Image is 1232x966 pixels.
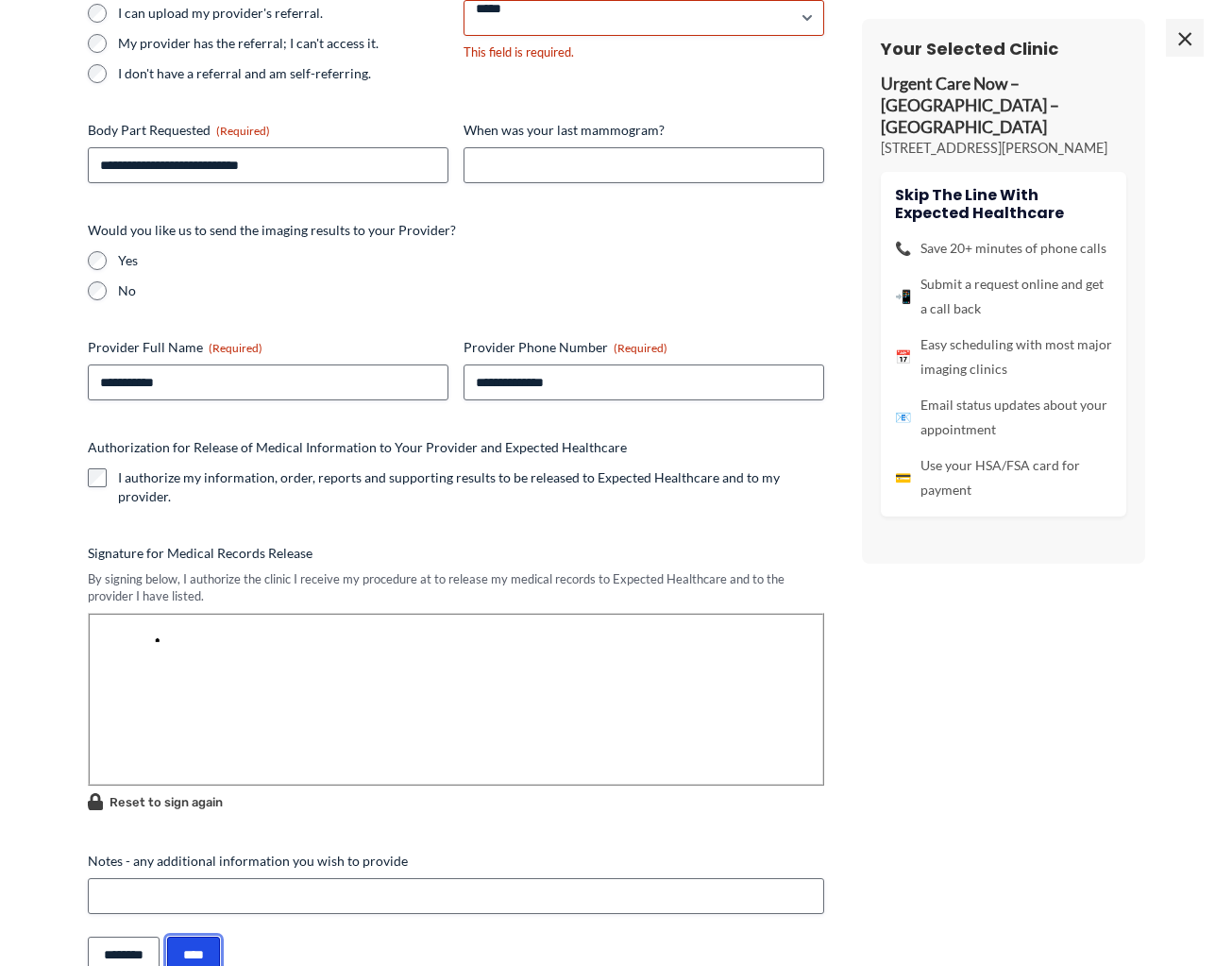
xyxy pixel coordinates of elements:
li: Use your HSA/FSA card for payment [895,453,1112,502]
label: I don't have a referral and am self-referring. [118,64,448,83]
label: Body Part Requested [88,121,448,140]
span: (Required) [209,341,262,355]
span: 📞 [895,236,911,261]
label: I can upload my provider's referral. [118,4,448,23]
label: Notes - any additional information you wish to provide [88,852,824,871]
button: Reset to sign again [88,790,223,813]
h3: Your Selected Clinic [881,38,1126,59]
span: 📲 [895,284,911,309]
span: 💳 [895,466,911,490]
label: Signature for Medical Records Release [88,544,824,563]
span: 📧 [895,405,911,430]
label: Yes [118,251,824,270]
span: (Required) [614,341,667,355]
span: 📅 [895,345,911,369]
span: × [1166,19,1204,57]
p: [STREET_ADDRESS][PERSON_NAME] [881,139,1126,158]
img: Signature Image [88,613,824,786]
li: Email status updates about your appointment [895,393,1112,442]
label: When was your last mammogram? [464,121,824,140]
legend: Authorization for Release of Medical Information to Your Provider and Expected Healthcare [88,438,627,457]
li: Save 20+ minutes of phone calls [895,236,1112,261]
label: Provider Full Name [88,338,448,357]
li: Submit a request online and get a call back [895,272,1112,321]
label: I authorize my information, order, reports and supporting results to be released to Expected Heal... [118,468,824,506]
span: (Required) [216,124,270,138]
label: My provider has the referral; I can't access it. [118,34,448,53]
h4: Skip the line with Expected Healthcare [895,186,1112,222]
div: By signing below, I authorize the clinic I receive my procedure at to release my medical records ... [88,570,824,605]
label: Provider Phone Number [464,338,824,357]
div: This field is required. [464,43,824,61]
li: Easy scheduling with most major imaging clinics [895,332,1112,381]
p: Urgent Care Now – [GEOGRAPHIC_DATA] – [GEOGRAPHIC_DATA] [881,74,1126,139]
label: No [118,281,824,300]
legend: Would you like us to send the imaging results to your Provider? [88,221,456,240]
